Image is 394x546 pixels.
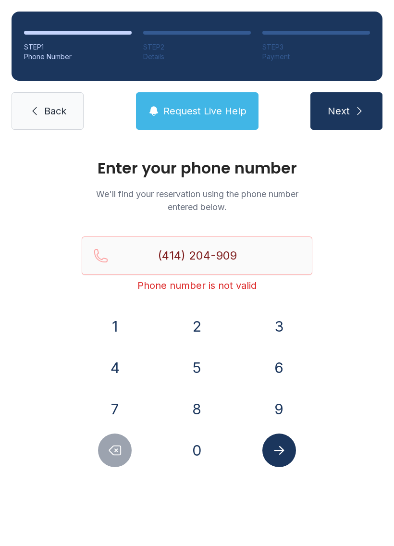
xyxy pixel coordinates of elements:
button: 3 [262,310,296,343]
div: Phone Number [24,52,132,62]
input: Reservation phone number [82,236,312,275]
div: STEP 2 [143,42,251,52]
button: Delete number [98,434,132,467]
button: 9 [262,392,296,426]
span: Request Live Help [163,104,246,118]
p: We'll find your reservation using the phone number entered below. [82,187,312,213]
div: Details [143,52,251,62]
span: Next [328,104,350,118]
button: 5 [180,351,214,385]
button: 2 [180,310,214,343]
button: 7 [98,392,132,426]
div: Phone number is not valid [82,279,312,292]
div: STEP 1 [24,42,132,52]
button: 4 [98,351,132,385]
button: 1 [98,310,132,343]
button: 8 [180,392,214,426]
div: STEP 3 [262,42,370,52]
div: Payment [262,52,370,62]
button: 6 [262,351,296,385]
h1: Enter your phone number [82,161,312,176]
span: Back [44,104,66,118]
button: Submit lookup form [262,434,296,467]
button: 0 [180,434,214,467]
